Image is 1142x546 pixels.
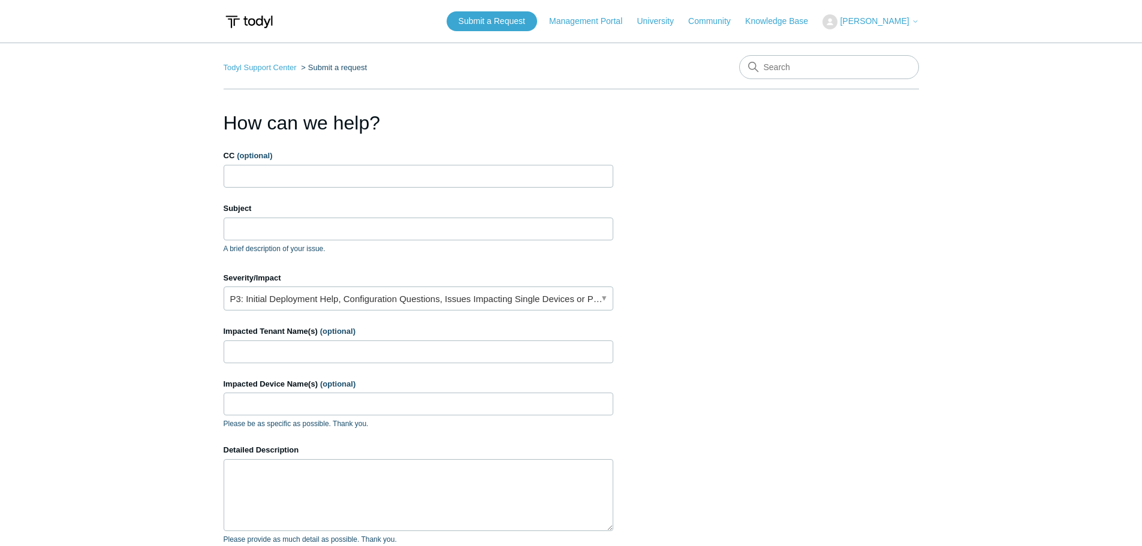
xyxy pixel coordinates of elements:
a: University [637,15,685,28]
h1: How can we help? [224,108,613,137]
a: P3: Initial Deployment Help, Configuration Questions, Issues Impacting Single Devices or Past Out... [224,286,613,310]
a: Knowledge Base [745,15,820,28]
a: Todyl Support Center [224,63,297,72]
button: [PERSON_NAME] [822,14,918,29]
label: Impacted Tenant Name(s) [224,325,613,337]
span: (optional) [320,379,355,388]
label: Detailed Description [224,444,613,456]
span: (optional) [237,151,272,160]
span: [PERSON_NAME] [840,16,909,26]
label: CC [224,150,613,162]
li: Submit a request [299,63,367,72]
p: Please provide as much detail as possible. Thank you. [224,534,613,545]
label: Subject [224,203,613,215]
p: Please be as specific as possible. Thank you. [224,418,613,429]
input: Search [739,55,919,79]
p: A brief description of your issue. [224,243,613,254]
a: Submit a Request [447,11,537,31]
a: Community [688,15,743,28]
label: Impacted Device Name(s) [224,378,613,390]
img: Todyl Support Center Help Center home page [224,11,275,33]
li: Todyl Support Center [224,63,299,72]
label: Severity/Impact [224,272,613,284]
a: Management Portal [549,15,634,28]
span: (optional) [320,327,355,336]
